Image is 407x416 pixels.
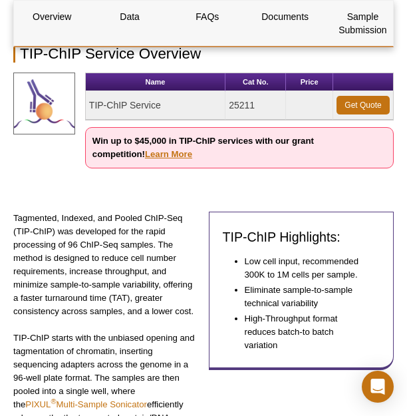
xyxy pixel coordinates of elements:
[14,1,90,33] a: Overview
[170,1,246,33] a: FAQs
[86,73,225,91] th: Name
[223,229,380,245] h3: TIP-ChIP Highlights:
[86,91,225,120] td: TIP-ChIP Service
[92,136,314,159] strong: Win up to $45,000 in TIP-ChIP services with our grant competition!
[13,45,394,63] h2: TIP-ChIP Service Overview
[13,212,199,318] p: Tagmented, Indexed, and Pooled ChIP-Seq (TIP-ChIP) was developed for the rapid processing of 96 C...
[362,371,394,403] div: Open Intercom Messenger
[51,397,56,405] sup: ®
[13,73,75,134] img: TIP-ChIP Service
[145,149,192,159] a: Learn More
[245,255,367,282] li: Low cell input, recommended 300K to 1M cells per sample.
[92,1,168,33] a: Data
[225,91,286,120] td: 25211
[247,1,323,33] a: Documents
[25,399,147,409] a: PIXUL®Multi-Sample Sonicator
[245,312,367,352] li: High-Throughput format reduces batch-to batch variation
[286,73,333,91] th: Price
[337,96,390,114] a: Get Quote
[225,73,286,91] th: Cat No.
[325,1,401,46] a: Sample Submission
[245,284,367,310] li: Eliminate sample-to-sample technical variability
